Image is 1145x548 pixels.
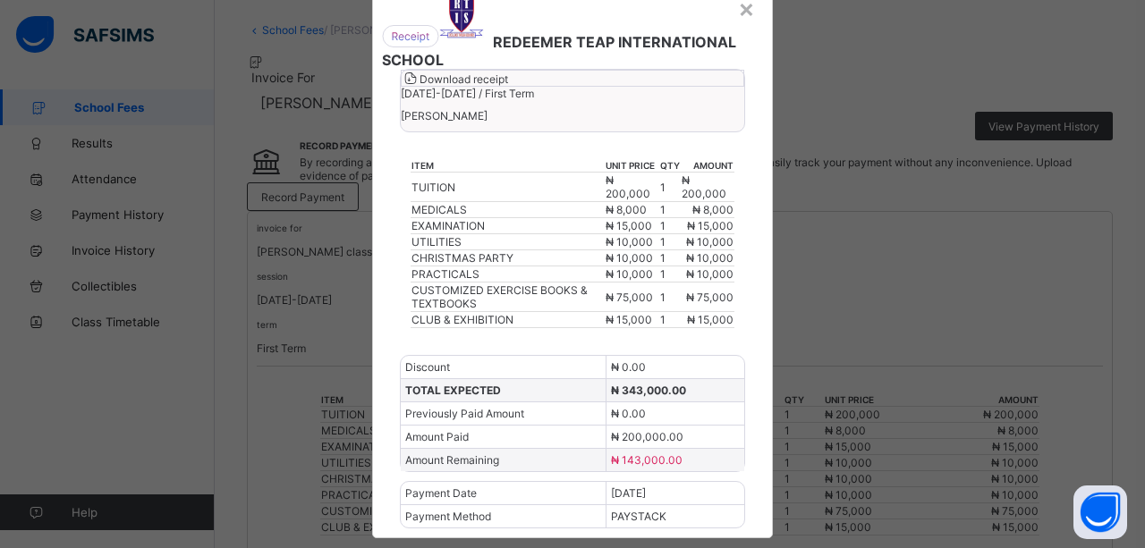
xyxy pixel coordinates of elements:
button: Open asap [1073,485,1127,539]
span: Discount [405,360,450,374]
span: ₦ 0.00 [611,407,646,420]
span: ₦ 200,000 [682,173,726,200]
span: [PERSON_NAME] [401,109,744,122]
th: item [411,159,605,173]
th: qty [659,159,681,173]
span: ₦ 10,000 [606,267,653,281]
div: CLUB & EXHIBITION [411,313,604,326]
span: ₦ 343,000.00 [611,384,686,397]
img: receipt.26f346b57495a98c98ef9b0bc63aa4d8.svg [382,25,439,47]
span: ₦ 75,000 [606,291,653,304]
td: 1 [659,218,681,234]
th: unit price [605,159,658,173]
span: ₦ 8,000 [606,203,647,216]
div: CHRISTMAS PARTY [411,251,604,265]
span: [DATE] [611,486,646,500]
div: PRACTICALS [411,267,604,281]
div: EXAMINATION [411,219,604,232]
span: ₦ 15,000 [606,313,652,326]
span: ₦ 10,000 [606,235,653,249]
div: MEDICALS [411,203,604,216]
span: ₦ 0.00 [611,360,646,374]
span: Payment Method [405,510,491,523]
span: Download receipt [420,72,508,86]
span: ₦ 143,000.00 [611,453,683,467]
div: UTILITIES [411,235,604,249]
th: amount [681,159,734,173]
span: ₦ 10,000 [686,251,734,265]
span: ₦ 75,000 [686,291,734,304]
span: Previously Paid Amount [405,407,524,420]
span: ₦ 10,000 [606,251,653,265]
span: ₦ 15,000 [687,313,734,326]
div: CUSTOMIZED EXERCISE BOOKS & TEXTBOOKS [411,283,604,310]
span: ₦ 15,000 [606,219,652,232]
span: Amount Remaining [405,453,499,467]
td: 1 [659,250,681,266]
span: ₦ 10,000 [686,267,734,281]
span: ₦ 200,000.00 [611,430,683,443]
span: PAYSTACK [611,510,666,523]
span: ₦ 15,000 [687,219,734,232]
td: 1 [659,312,681,328]
span: ₦ 200,000 [606,173,650,200]
span: [DATE]-[DATE] / First Term [401,87,534,100]
td: 1 [659,202,681,218]
span: ₦ 10,000 [686,235,734,249]
span: TOTAL EXPECTED [405,384,501,397]
span: ₦ 8,000 [692,203,734,216]
span: Payment Date [405,486,477,500]
td: 1 [659,234,681,250]
span: Amount Paid [405,430,469,443]
td: 1 [659,173,681,202]
span: REDEEMER TEAP INTERNATIONAL SCHOOL [382,33,736,69]
td: 1 [659,266,681,282]
td: 1 [659,282,681,312]
div: TUITION [411,181,604,194]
